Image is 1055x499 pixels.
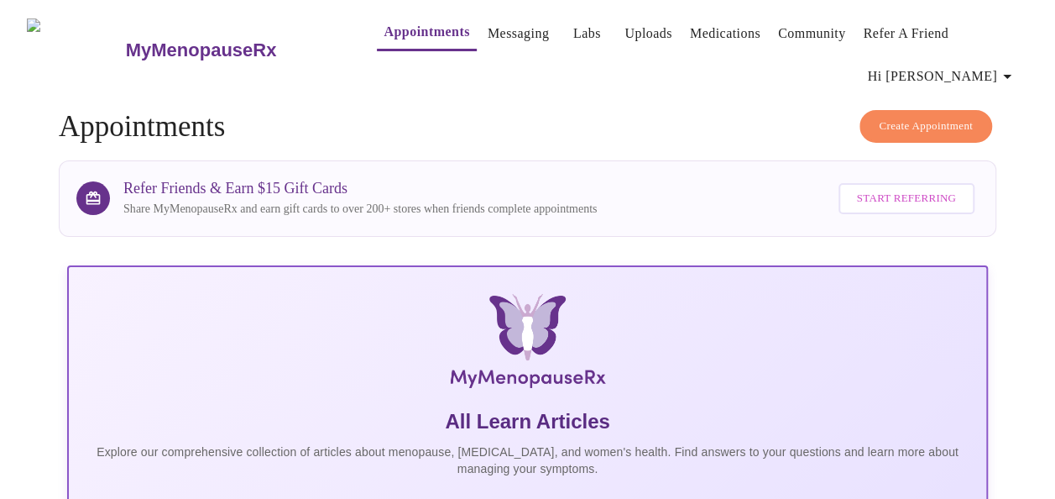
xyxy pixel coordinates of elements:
button: Uploads [618,17,679,50]
span: Start Referring [857,189,956,208]
h4: Appointments [59,110,996,144]
a: Community [778,22,846,45]
a: Refer a Friend [863,22,948,45]
button: Messaging [481,17,556,50]
img: MyMenopauseRx Logo [27,18,123,81]
button: Hi [PERSON_NAME] [861,60,1024,93]
button: Start Referring [838,183,974,214]
h3: MyMenopauseRx [126,39,277,61]
h5: All Learn Articles [82,408,973,435]
button: Labs [560,17,614,50]
a: Uploads [624,22,672,45]
img: MyMenopauseRx Logo [221,294,834,395]
p: Share MyMenopauseRx and earn gift cards to over 200+ stores when friends complete appointments [123,201,597,218]
h3: Refer Friends & Earn $15 Gift Cards [123,180,597,197]
p: Explore our comprehensive collection of articles about menopause, [MEDICAL_DATA], and women's hea... [82,444,973,477]
button: Community [771,17,853,50]
span: Create Appointment [879,117,973,136]
a: Start Referring [834,175,979,223]
a: Messaging [488,22,549,45]
a: Labs [573,22,601,45]
span: Hi [PERSON_NAME] [868,65,1017,88]
button: Appointments [377,15,476,51]
button: Medications [683,17,767,50]
a: Appointments [384,20,469,44]
a: MyMenopauseRx [123,21,343,80]
a: Medications [690,22,760,45]
button: Refer a Friend [856,17,955,50]
button: Create Appointment [859,110,992,143]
